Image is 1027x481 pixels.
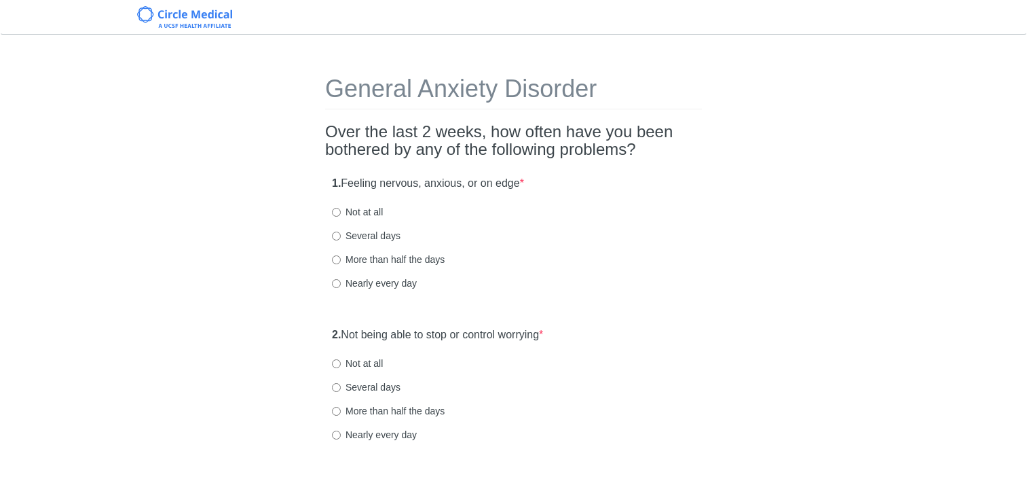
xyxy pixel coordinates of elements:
h1: General Anxiety Disorder [325,75,702,109]
label: More than half the days [332,253,445,266]
input: Several days [332,383,341,392]
input: Several days [332,232,341,240]
input: More than half the days [332,407,341,416]
label: Not at all [332,357,383,370]
input: Nearly every day [332,431,341,440]
img: Circle Medical Logo [137,6,233,28]
input: More than half the days [332,255,341,264]
label: Several days [332,229,400,243]
label: Not being able to stop or control worrying [332,327,543,343]
h2: Over the last 2 weeks, how often have you been bothered by any of the following problems? [325,123,702,159]
label: More than half the days [332,404,445,418]
input: Not at all [332,359,341,368]
label: Feeling nervous, anxious, or on edge [332,176,524,192]
label: Nearly every day [332,428,417,442]
label: Nearly every day [332,277,417,290]
strong: 1. [332,177,341,189]
input: Not at all [332,208,341,217]
label: Several days [332,380,400,394]
label: Not at all [332,205,383,219]
strong: 2. [332,329,341,340]
input: Nearly every day [332,279,341,288]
